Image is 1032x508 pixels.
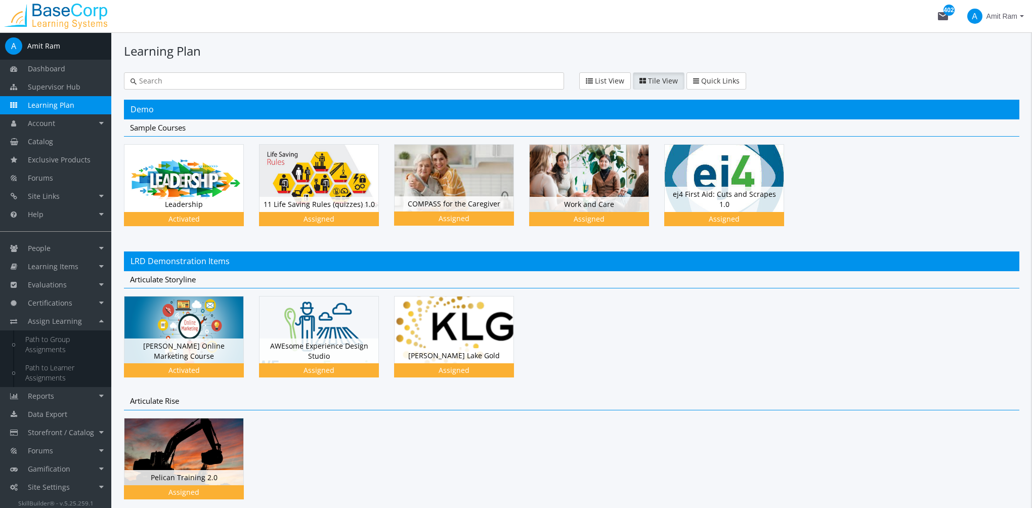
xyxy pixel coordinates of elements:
[28,82,80,92] span: Supervisor Hub
[701,76,740,86] span: Quick Links
[648,76,678,86] span: Tile View
[130,122,186,133] span: Sample Courses
[28,100,74,110] span: Learning Plan
[396,214,512,224] div: Assigned
[131,104,154,115] span: Demo
[664,144,799,241] div: ej4 First Aid: Cuts and Scrapes 1.0
[130,274,196,284] span: Articulate Storyline
[28,137,53,146] span: Catalog
[126,214,242,224] div: Activated
[395,196,513,211] div: COMPASS for the Caregiver
[27,41,60,51] div: Amit Ram
[28,428,94,437] span: Storefront / Catalog
[28,280,67,289] span: Evaluations
[28,118,55,128] span: Account
[394,144,529,241] div: COMPASS for the Caregiver
[394,296,529,393] div: [PERSON_NAME] Lake Gold
[15,330,111,359] a: Path to Group Assignments
[28,409,67,419] span: Data Export
[28,298,72,308] span: Certifications
[28,391,54,401] span: Reports
[124,43,1019,60] h1: Learning Plan
[665,187,784,211] div: ej4 First Aid: Cuts and Scrapes 1.0
[259,144,394,241] div: 11 Life Saving Rules (quizzes) 1.0
[666,214,782,224] div: Assigned
[261,214,377,224] div: Assigned
[5,37,22,55] span: A
[131,256,230,267] span: LRD Demonstration Items
[124,144,259,241] div: Leadership
[28,482,70,492] span: Site Settings
[126,365,242,375] div: Activated
[967,9,982,24] span: A
[28,64,65,73] span: Dashboard
[259,296,394,393] div: AWEsome Experience Design Studio
[530,197,649,212] div: Work and Care
[395,348,513,363] div: [PERSON_NAME] Lake Gold
[137,76,557,86] input: Search
[124,296,259,393] div: [PERSON_NAME] Online Marketing Course
[937,10,949,22] mat-icon: mail
[15,359,111,387] a: Path to Learner Assignments
[529,144,664,241] div: Work and Care
[595,76,624,86] span: List View
[18,499,94,507] small: SkillBuilder® - v.5.25.259.1
[260,197,378,212] div: 11 Life Saving Rules (quizzes) 1.0
[28,155,91,164] span: Exclusive Products
[260,338,378,363] div: AWEsome Experience Design Studio
[124,197,243,212] div: Leadership
[28,464,70,474] span: Gamification
[28,446,53,455] span: Forums
[124,470,243,485] div: Pelican Training 2.0
[130,396,179,406] span: Articulate Rise
[986,7,1017,25] span: Amit Ram
[28,191,60,201] span: Site Links
[396,365,512,375] div: Assigned
[261,365,377,375] div: Assigned
[124,338,243,363] div: [PERSON_NAME] Online Marketing Course
[126,487,242,497] div: Assigned
[28,316,82,326] span: Assign Learning
[28,209,44,219] span: Help
[531,214,647,224] div: Assigned
[28,243,51,253] span: People
[28,262,78,271] span: Learning Items
[28,173,53,183] span: Forums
